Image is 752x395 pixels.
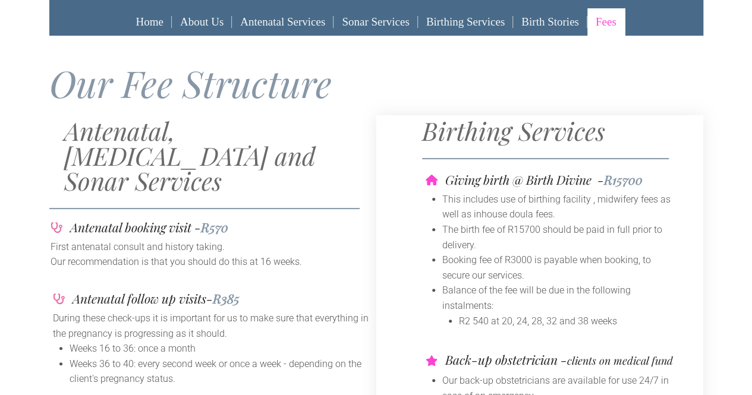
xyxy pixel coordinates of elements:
li: This includes use of birthing facility , midwifery fees as well as inhouse doula fees. [442,192,679,222]
span: R570 [201,219,228,235]
h4: Back-up obstetrician - [445,353,676,367]
a: Home [127,8,171,36]
li: The birth fee of R15700 should be paid in full prior to delivery. [442,222,679,252]
h4: Giving birth @ Birth Divine - [445,173,643,186]
a: About Us [172,8,232,36]
h4: Antenatal booking visit - [70,221,228,233]
a: Birthing Services [418,8,513,36]
a: Birth Stories [513,8,587,36]
li: Booking fee of R3000 is payable when booking, to secure our services. [442,252,679,283]
h2: Birthing Services [422,118,697,143]
li: Balance of the fee will be due in the following instalments: [442,283,679,313]
p: Our recommendation is that you should do this at 16 weeks. [51,254,375,270]
span: R15700 [604,171,643,188]
span: R385 [213,290,240,306]
h2: Antenatal, [MEDICAL_DATA] and Sonar Services [64,118,376,193]
a: Sonar Services [333,8,417,36]
span: clients on medical fund [567,353,673,368]
li: Weeks 16 to 36: once a month [70,341,373,356]
li: Weeks 36 to 40: every second week or once a week - depending on the client's pregnancy status. [70,356,373,387]
p: During these check-ups it is important for us to make sure that everything in the pregnancy is pr... [53,311,373,341]
h4: Antenatal follow up visits- [73,292,240,305]
span: Our Fee Structure [49,58,332,108]
li: R2 540 at 20, 24, 28, 32 and 38 weeks [459,314,679,329]
p: First antenatal consult and history taking. [51,239,375,255]
a: Antenatal Services [232,8,333,36]
a: Fees [587,8,625,36]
